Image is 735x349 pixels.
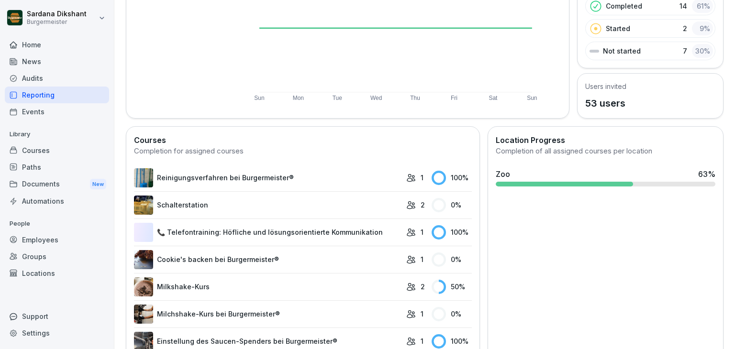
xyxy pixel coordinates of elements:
[134,196,401,215] a: Schalterstation
[421,309,423,319] p: 1
[603,46,641,56] p: Not started
[5,175,109,193] div: Documents
[432,171,472,185] div: 100 %
[421,173,423,183] p: 1
[134,305,153,324] img: mj7nhy0tu0164jxfautl1d05.png
[451,95,458,101] text: Fri
[489,95,498,101] text: Sat
[5,36,109,53] a: Home
[134,196,153,215] img: zojjtgecl3qaq1n3gyboj7fn.png
[5,216,109,231] p: People
[370,95,382,101] text: Wed
[683,23,687,33] p: 2
[134,223,401,242] a: 📞 Telefontraining: Höfliche und lösungsorientierte Kommunikation
[5,87,109,103] a: Reporting
[5,231,109,248] a: Employees
[5,53,109,70] a: News
[421,336,423,346] p: 1
[692,44,713,58] div: 30 %
[134,250,401,269] a: Cookie's backen bei Burgermeister®
[5,265,109,282] a: Locations
[698,168,715,180] div: 63 %
[5,308,109,325] div: Support
[5,248,109,265] a: Groups
[496,134,715,146] h2: Location Progress
[5,193,109,209] a: Automations
[134,277,153,296] img: qglnbb6j0xkzb4lms3za4i24.png
[5,325,109,341] a: Settings
[432,334,472,349] div: 100 %
[683,46,687,56] p: 7
[293,95,304,101] text: Mon
[585,81,626,91] h5: Users invited
[134,250,153,269] img: qpvo1kr4qsu6d6y8y50mth9k.png
[432,198,472,212] div: 0 %
[333,95,343,101] text: Tue
[134,168,153,187] img: koo5icv7lj8zr1vdtkxmkv8m.png
[692,22,713,35] div: 9 %
[432,307,472,321] div: 0 %
[496,168,510,180] div: Zoo
[421,254,423,264] p: 1
[432,252,472,267] div: 0 %
[90,179,106,190] div: New
[5,70,109,87] a: Audits
[492,164,719,190] a: Zoo63%
[27,19,87,25] p: Burgermeister
[5,175,109,193] a: DocumentsNew
[5,103,109,120] a: Events
[5,142,109,159] a: Courses
[27,10,87,18] p: Sardana Dikshant
[134,277,401,296] a: Milkshake-Kurs
[679,1,687,11] p: 14
[254,95,264,101] text: Sun
[134,305,401,324] a: Milchshake-Kurs bei Burgermeister®
[134,168,401,187] a: Reinigungsverfahren bei Burgermeister®
[421,200,425,210] p: 2
[432,225,472,240] div: 100 %
[527,95,537,101] text: Sun
[585,96,626,110] p: 53 users
[606,1,642,11] p: Completed
[421,227,423,237] p: 1
[411,95,421,101] text: Thu
[134,134,472,146] h2: Courses
[421,282,425,292] p: 2
[496,146,715,157] div: Completion of all assigned courses per location
[5,127,109,142] p: Library
[606,23,630,33] p: Started
[432,280,472,294] div: 50 %
[134,146,472,157] div: Completion for assigned courses
[5,159,109,175] a: Paths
